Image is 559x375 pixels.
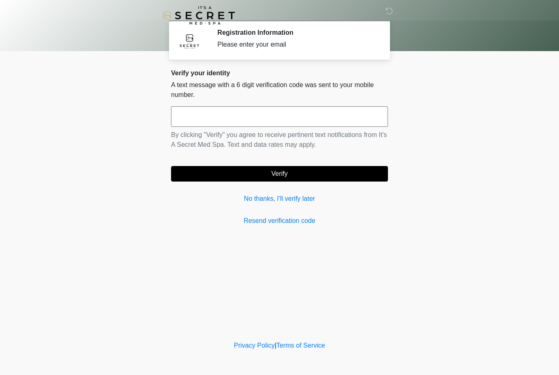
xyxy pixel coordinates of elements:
a: Terms of Service [276,342,325,349]
img: Agent Avatar [177,29,202,53]
h2: Verify your identity [171,69,388,77]
img: It's A Secret Med Spa Logo [163,6,235,25]
a: No thanks, I'll verify later [171,194,388,204]
button: Verify [171,166,388,182]
h2: Registration Information [217,29,376,36]
p: By clicking "Verify" you agree to receive pertinent text notifications from It's A Secret Med Spa... [171,130,388,150]
a: Resend verification code [171,216,388,226]
p: A text message with a 6 digit verification code was sent to your mobile number. [171,80,388,100]
a: Privacy Policy [234,342,275,349]
a: | [275,342,276,349]
div: Please enter your email [217,40,376,49]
